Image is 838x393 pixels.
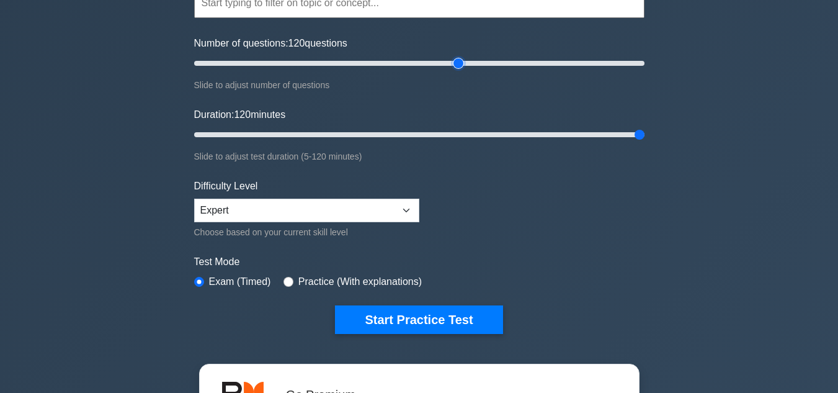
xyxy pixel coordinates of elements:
[194,149,644,164] div: Slide to adjust test duration (5-120 minutes)
[298,274,422,289] label: Practice (With explanations)
[194,255,644,269] label: Test Mode
[194,225,419,240] div: Choose based on your current skill level
[194,36,347,51] label: Number of questions: questions
[209,274,271,289] label: Exam (Timed)
[288,38,305,48] span: 120
[194,78,644,93] div: Slide to adjust number of questions
[194,107,286,122] label: Duration: minutes
[234,109,251,120] span: 120
[194,179,258,194] label: Difficulty Level
[335,305,502,334] button: Start Practice Test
